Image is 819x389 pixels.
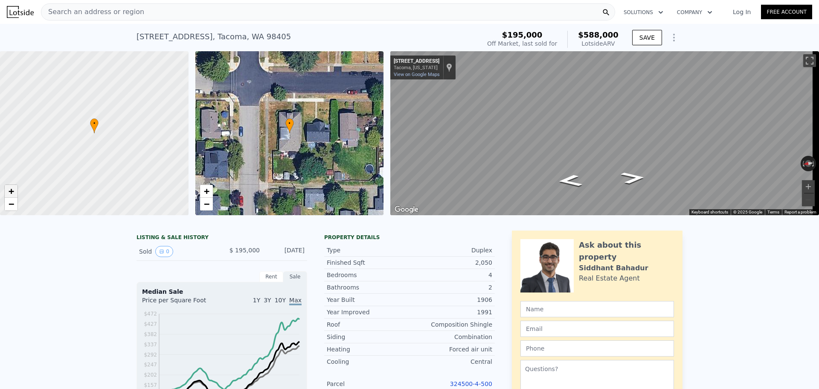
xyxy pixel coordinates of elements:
[327,333,409,341] div: Siding
[327,320,409,329] div: Roof
[289,297,302,305] span: Max
[632,30,662,45] button: SAVE
[733,210,762,214] span: © 2025 Google
[610,169,656,187] path: Go South, S Junett St
[144,372,157,378] tspan: $202
[327,295,409,304] div: Year Built
[520,301,674,317] input: Name
[761,5,812,19] a: Free Account
[327,271,409,279] div: Bedrooms
[285,118,294,133] div: •
[327,246,409,254] div: Type
[394,72,440,77] a: View on Google Maps
[144,321,157,327] tspan: $427
[267,246,305,257] div: [DATE]
[409,333,492,341] div: Combination
[7,6,34,18] img: Lotside
[229,247,260,254] span: $ 195,000
[9,199,14,209] span: −
[409,295,492,304] div: 1906
[136,31,291,43] div: [STREET_ADDRESS] , Tacoma , WA 98405
[578,30,619,39] span: $588,000
[812,156,816,171] button: Rotate clockwise
[144,331,157,337] tspan: $382
[327,357,409,366] div: Cooling
[203,199,209,209] span: −
[723,8,761,16] a: Log In
[144,311,157,317] tspan: $472
[5,198,17,211] a: Zoom out
[139,246,215,257] div: Sold
[579,263,648,273] div: Siddhant Bahadur
[259,271,283,282] div: Rent
[5,185,17,198] a: Zoom in
[41,7,144,17] span: Search an address or region
[801,156,805,171] button: Rotate counterclockwise
[409,258,492,267] div: 2,050
[327,380,409,388] div: Parcel
[502,30,543,39] span: $195,000
[324,234,495,241] div: Property details
[409,357,492,366] div: Central
[327,308,409,316] div: Year Improved
[409,320,492,329] div: Composition Shingle
[670,5,719,20] button: Company
[520,340,674,357] input: Phone
[487,39,557,48] div: Off Market, last sold for
[579,239,674,263] div: Ask about this property
[691,209,728,215] button: Keyboard shortcuts
[409,283,492,292] div: 2
[802,193,815,206] button: Zoom out
[264,297,271,304] span: 3Y
[392,204,421,215] a: Open this area in Google Maps (opens a new window)
[253,297,260,304] span: 1Y
[144,352,157,358] tspan: $292
[446,63,452,72] a: Show location on map
[327,258,409,267] div: Finished Sqft
[90,118,99,133] div: •
[136,234,307,243] div: LISTING & SALE HISTORY
[203,186,209,196] span: +
[665,29,682,46] button: Show Options
[275,297,286,304] span: 10Y
[394,65,439,70] div: Tacoma, [US_STATE]
[409,345,492,354] div: Forced air unit
[800,159,816,168] button: Reset the view
[547,172,593,190] path: Go North, S Junett St
[327,283,409,292] div: Bathrooms
[802,180,815,193] button: Zoom in
[144,362,157,368] tspan: $247
[390,51,819,215] div: Map
[9,186,14,196] span: +
[200,185,213,198] a: Zoom in
[142,287,302,296] div: Median Sale
[285,120,294,127] span: •
[450,380,492,387] a: 324500-4-500
[90,120,99,127] span: •
[327,345,409,354] div: Heating
[390,51,819,215] div: Street View
[409,308,492,316] div: 1991
[283,271,307,282] div: Sale
[392,204,421,215] img: Google
[520,321,674,337] input: Email
[409,246,492,254] div: Duplex
[144,382,157,388] tspan: $157
[784,210,816,214] a: Report a problem
[803,54,816,67] button: Toggle fullscreen view
[617,5,670,20] button: Solutions
[200,198,213,211] a: Zoom out
[578,39,619,48] div: Lotside ARV
[394,58,439,65] div: [STREET_ADDRESS]
[579,273,640,284] div: Real Estate Agent
[155,246,173,257] button: View historical data
[409,271,492,279] div: 4
[142,296,222,310] div: Price per Square Foot
[144,342,157,348] tspan: $337
[767,210,779,214] a: Terms (opens in new tab)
